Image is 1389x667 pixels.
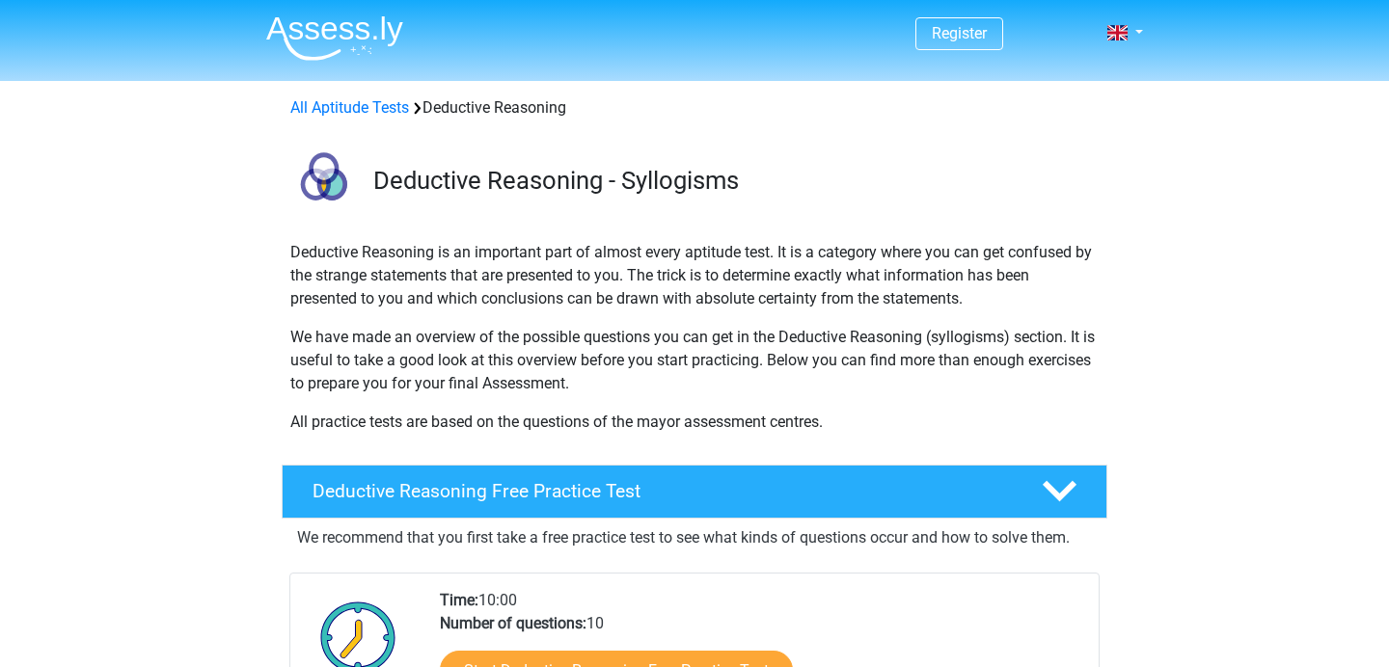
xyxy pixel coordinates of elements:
[313,480,1011,502] h4: Deductive Reasoning Free Practice Test
[440,614,586,632] b: Number of questions:
[290,98,409,117] a: All Aptitude Tests
[373,166,1092,196] h3: Deductive Reasoning - Syllogisms
[266,15,403,61] img: Assessly
[932,24,987,42] a: Register
[290,241,1099,310] p: Deductive Reasoning is an important part of almost every aptitude test. It is a category where yo...
[283,96,1106,120] div: Deductive Reasoning
[274,465,1115,519] a: Deductive Reasoning Free Practice Test
[290,411,1099,434] p: All practice tests are based on the questions of the mayor assessment centres.
[297,526,1092,549] p: We recommend that you first take a free practice test to see what kinds of questions occur and ho...
[440,591,478,609] b: Time:
[290,326,1099,395] p: We have made an overview of the possible questions you can get in the Deductive Reasoning (syllog...
[283,143,365,225] img: deductive reasoning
